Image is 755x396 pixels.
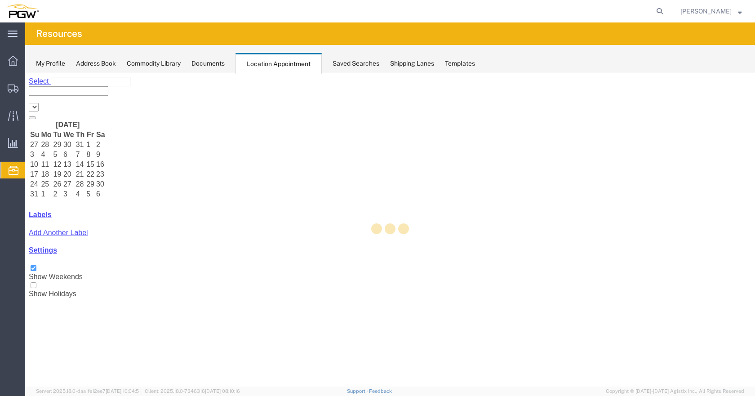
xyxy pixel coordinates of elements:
td: 16 [71,87,80,96]
td: 6 [38,77,49,86]
td: 8 [61,77,70,86]
td: 30 [71,107,80,116]
label: Show Weekends [4,191,58,207]
div: Location Appointment [235,53,322,74]
td: 27 [38,107,49,116]
td: 5 [28,77,37,86]
td: 26 [28,107,37,116]
img: logo [6,4,39,18]
td: 30 [38,67,49,76]
td: 27 [4,67,14,76]
div: Documents [191,59,225,68]
td: 1 [15,116,27,125]
td: 10 [4,87,14,96]
th: Sa [71,57,80,66]
td: 5 [61,116,70,125]
td: 15 [61,87,70,96]
a: Add Another Label [4,156,63,163]
input: Show Weekends [5,192,11,198]
div: Address Book [76,59,116,68]
td: 2 [28,116,37,125]
a: Settings [4,173,32,181]
a: Labels [4,138,27,145]
td: 3 [4,77,14,86]
td: 7 [50,77,60,86]
td: 11 [15,87,27,96]
a: Select [4,4,26,12]
td: 18 [15,97,27,106]
td: 3 [38,116,49,125]
th: We [38,57,49,66]
label: Show Holidays [4,209,51,224]
td: 13 [38,87,49,96]
div: Shipping Lanes [390,59,434,68]
div: Saved Searches [333,59,379,68]
td: 21 [50,97,60,106]
td: 31 [50,67,60,76]
td: 29 [28,67,37,76]
div: Templates [445,59,475,68]
td: 29 [61,107,70,116]
td: 28 [50,107,60,116]
a: Support [347,388,369,394]
td: 1 [61,67,70,76]
button: [PERSON_NAME] [680,6,742,17]
td: 22 [61,97,70,106]
td: 28 [15,67,27,76]
th: Th [50,57,60,66]
input: Show Holidays [5,209,11,215]
td: 4 [50,116,60,125]
span: Select [4,4,23,12]
div: Commodity Library [127,59,181,68]
td: 4 [15,77,27,86]
td: 17 [4,97,14,106]
td: 20 [38,97,49,106]
span: Brandy Shannon [680,6,732,16]
td: 9 [71,77,80,86]
td: 23 [71,97,80,106]
th: Su [4,57,14,66]
td: 31 [4,116,14,125]
a: Feedback [369,388,392,394]
td: 14 [50,87,60,96]
td: 12 [28,87,37,96]
span: Server: 2025.18.0-daa1fe12ee7 [36,388,141,394]
span: [DATE] 08:10:16 [205,388,240,394]
th: Mo [15,57,27,66]
td: 6 [71,116,80,125]
td: 25 [15,107,27,116]
th: Tu [28,57,37,66]
th: [DATE] [15,47,70,56]
div: My Profile [36,59,65,68]
th: Fr [61,57,70,66]
td: 24 [4,107,14,116]
span: Copyright © [DATE]-[DATE] Agistix Inc., All Rights Reserved [606,387,744,395]
span: Client: 2025.18.0-7346316 [145,388,240,394]
td: 19 [28,97,37,106]
h4: Resources [36,22,82,45]
span: [DATE] 10:04:51 [106,388,141,394]
td: 2 [71,67,80,76]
